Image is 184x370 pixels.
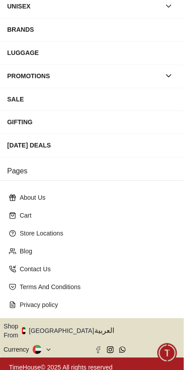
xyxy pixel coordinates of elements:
[22,328,26,335] img: United Arab Emirates
[4,345,33,354] div: Currency
[119,347,126,353] a: Whatsapp
[20,211,171,220] p: Cart
[20,247,171,256] p: Blog
[4,322,101,340] button: Shop From[GEOGRAPHIC_DATA]
[95,347,102,353] a: Facebook
[20,193,171,202] p: About Us
[7,114,177,130] div: GIFTING
[7,91,177,107] div: SALE
[95,326,181,336] span: العربية
[7,45,177,61] div: LUGGAGE
[107,347,114,353] a: Instagram
[7,21,177,38] div: BRANDS
[7,138,177,154] div: [DATE] DEALS
[20,283,171,292] p: Terms And Conditions
[7,68,161,84] div: PROMOTIONS
[20,265,171,274] p: Contact Us
[20,229,171,238] p: Store Locations
[158,344,177,363] div: Chat Widget
[95,322,181,340] button: العربية
[20,301,171,310] p: Privacy policy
